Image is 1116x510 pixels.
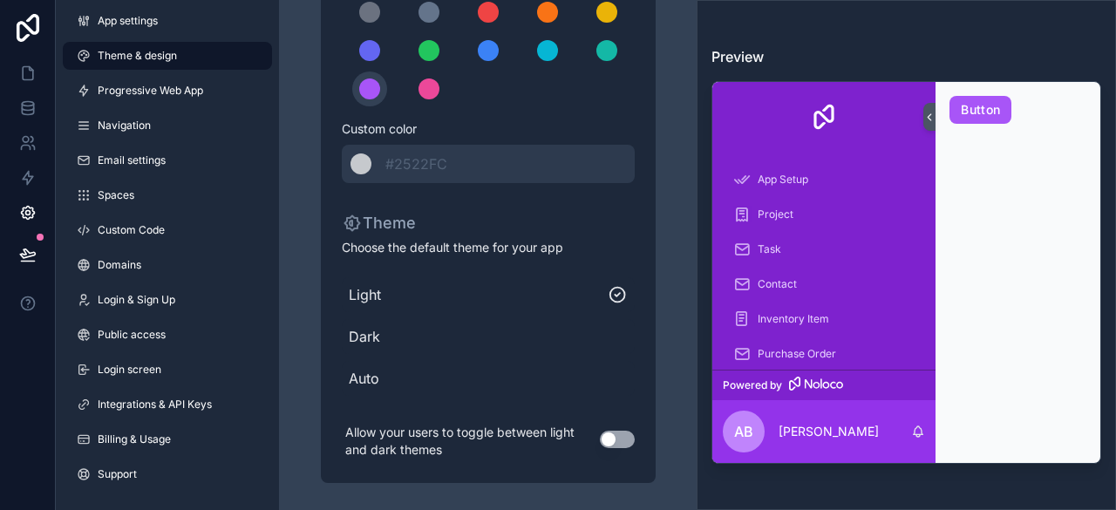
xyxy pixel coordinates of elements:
[349,326,628,347] span: Dark
[98,363,161,377] span: Login screen
[63,77,272,105] a: Progressive Web App
[723,303,925,335] a: Inventory Item
[758,173,808,187] span: App Setup
[98,14,158,28] span: App settings
[723,164,925,195] a: App Setup
[98,223,165,237] span: Custom Code
[758,277,797,291] span: Contact
[63,356,272,384] a: Login screen
[98,293,175,307] span: Login & Sign Up
[349,368,628,389] span: Auto
[98,188,134,202] span: Spaces
[63,286,272,314] a: Login & Sign Up
[723,199,925,230] a: Project
[949,96,1011,124] button: Button
[63,42,272,70] a: Theme & design
[63,425,272,453] a: Billing & Usage
[63,216,272,244] a: Custom Code
[63,460,272,488] a: Support
[723,338,925,370] a: Purchase Order
[734,421,753,442] span: AB
[63,321,272,349] a: Public access
[63,146,272,174] a: Email settings
[63,7,272,35] a: App settings
[342,420,600,462] p: Allow your users to toggle between light and dark themes
[63,181,272,209] a: Spaces
[98,119,151,133] span: Navigation
[98,328,166,342] span: Public access
[349,284,609,305] span: Light
[98,467,137,481] span: Support
[711,46,1101,67] h3: Preview
[723,378,782,392] span: Powered by
[385,155,447,173] span: #2522FC
[723,234,925,265] a: Task
[98,258,141,272] span: Domains
[98,153,166,167] span: Email settings
[758,347,836,361] span: Purchase Order
[98,432,171,446] span: Billing & Usage
[342,239,635,256] span: Choose the default theme for your app
[810,103,838,131] img: App logo
[712,370,936,400] a: Powered by
[779,423,879,440] p: [PERSON_NAME]
[98,398,212,411] span: Integrations & API Keys
[98,49,177,63] span: Theme & design
[342,211,416,235] p: Theme
[712,152,936,370] div: scrollable content
[758,207,793,221] span: Project
[98,84,203,98] span: Progressive Web App
[723,269,925,300] a: Contact
[63,391,272,418] a: Integrations & API Keys
[758,242,781,256] span: Task
[63,112,272,139] a: Navigation
[758,312,829,326] span: Inventory Item
[342,120,621,138] span: Custom color
[63,251,272,279] a: Domains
